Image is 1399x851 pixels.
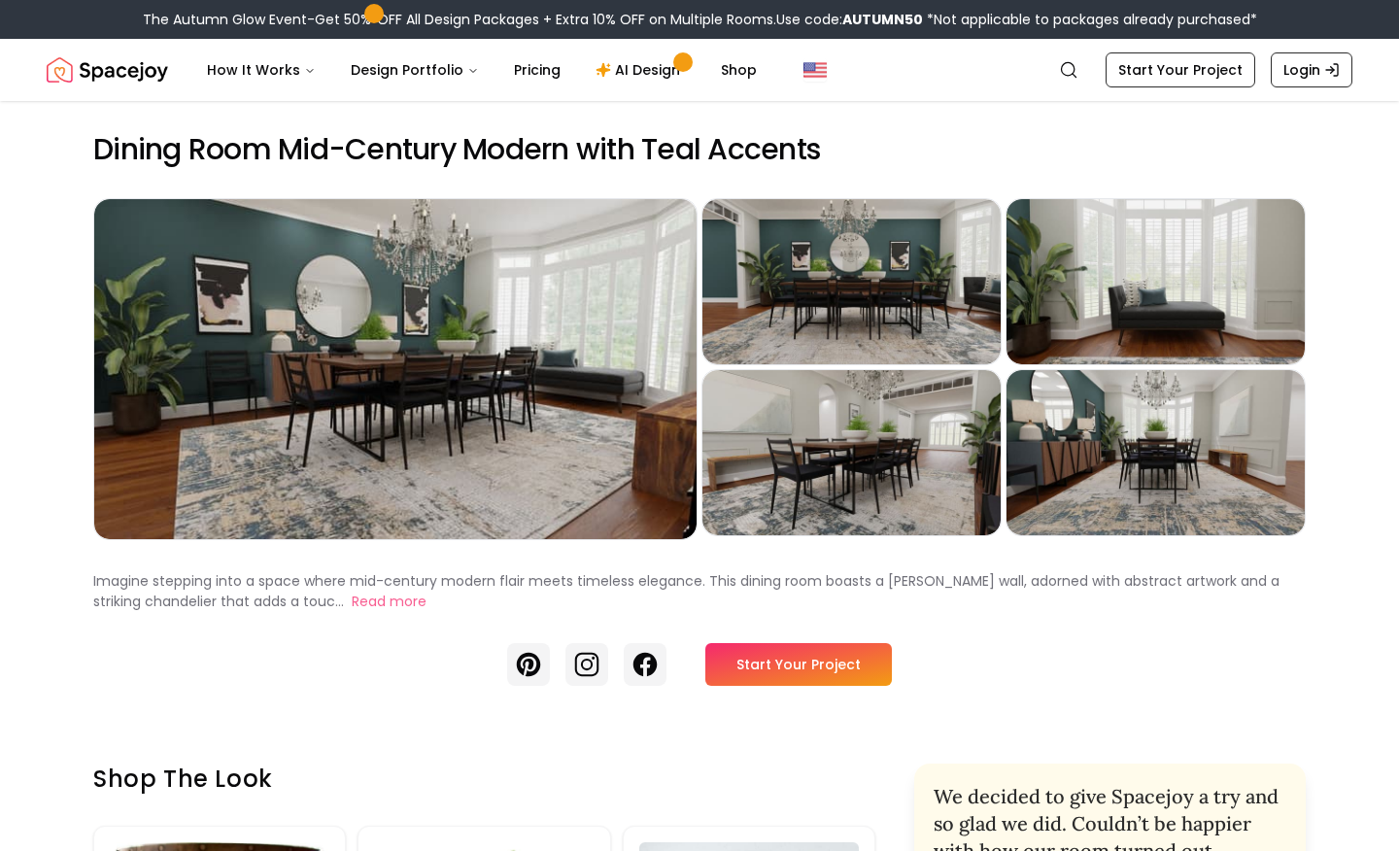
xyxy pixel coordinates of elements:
[335,51,495,89] button: Design Portfolio
[191,51,772,89] nav: Main
[47,51,168,89] img: Spacejoy Logo
[93,571,1280,611] p: Imagine stepping into a space where mid-century modern flair meets timeless elegance. This dining...
[580,51,701,89] a: AI Design
[803,58,827,82] img: United States
[143,10,1257,29] div: The Autumn Glow Event-Get 50% OFF All Design Packages + Extra 10% OFF on Multiple Rooms.
[352,592,427,612] button: Read more
[923,10,1257,29] span: *Not applicable to packages already purchased*
[93,764,875,795] h3: Shop the look
[705,51,772,89] a: Shop
[1271,52,1352,87] a: Login
[776,10,923,29] span: Use code:
[47,39,1352,101] nav: Global
[498,51,576,89] a: Pricing
[191,51,331,89] button: How It Works
[47,51,168,89] a: Spacejoy
[93,132,1306,167] h2: Dining Room Mid-Century Modern with Teal Accents
[842,10,923,29] b: AUTUMN50
[1106,52,1255,87] a: Start Your Project
[705,643,892,686] a: Start Your Project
